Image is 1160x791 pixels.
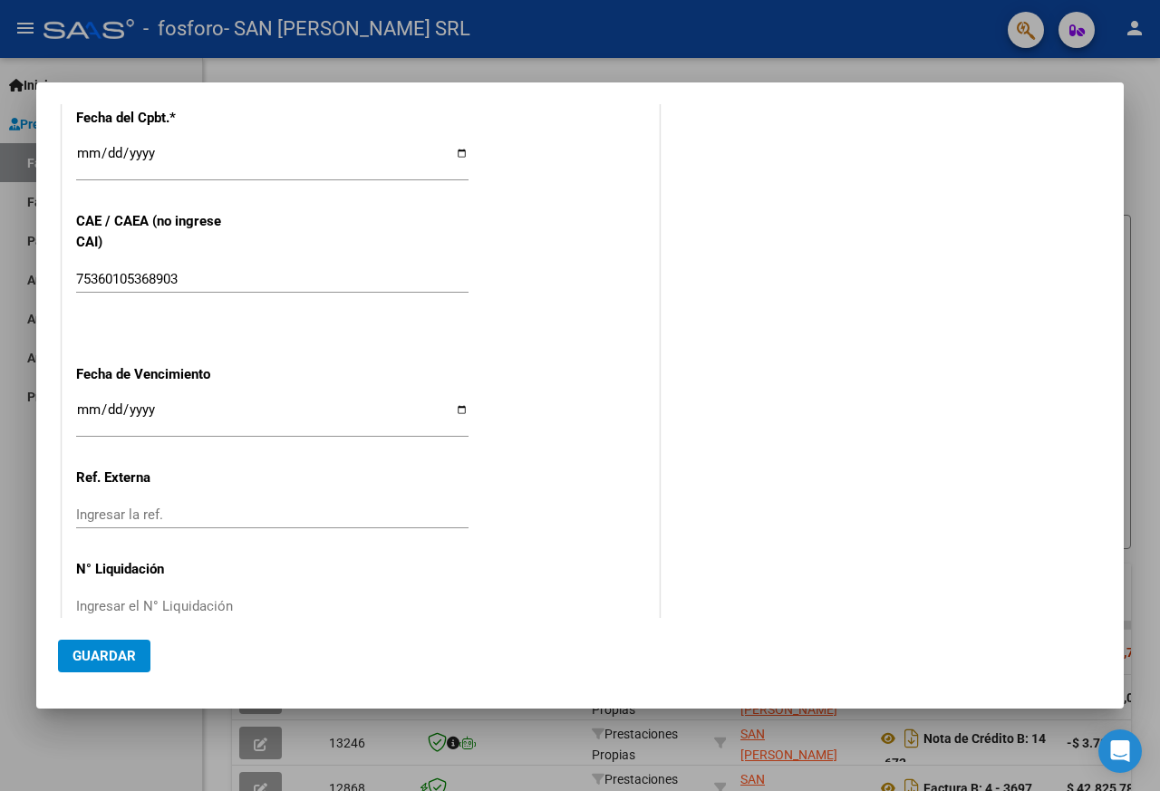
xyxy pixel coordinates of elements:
span: Guardar [72,648,136,664]
p: Fecha del Cpbt. [76,108,246,129]
div: Open Intercom Messenger [1098,729,1142,773]
p: N° Liquidación [76,559,246,580]
button: Guardar [58,640,150,672]
p: Ref. Externa [76,468,246,488]
p: Fecha de Vencimiento [76,364,246,385]
p: CAE / CAEA (no ingrese CAI) [76,211,246,252]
